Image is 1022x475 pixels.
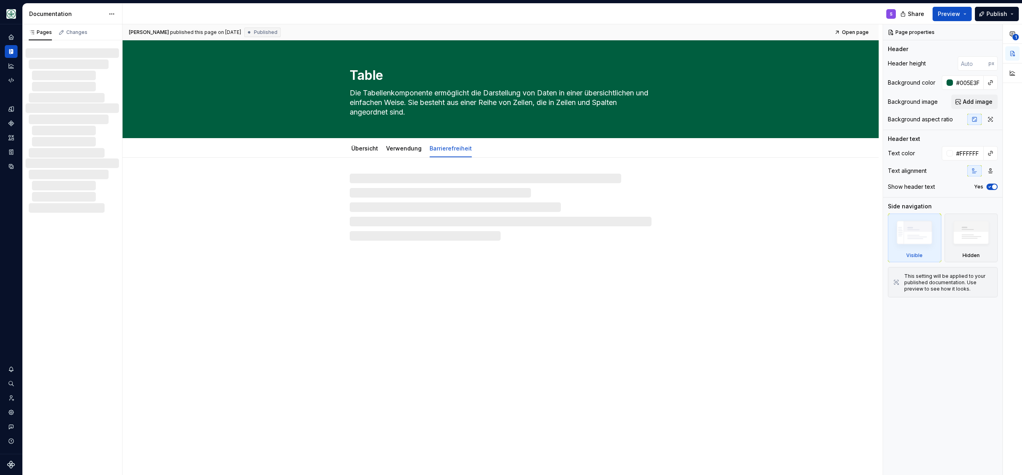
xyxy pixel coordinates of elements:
button: Contact support [5,420,18,433]
div: Barrierefreiheit [426,140,475,156]
div: Übersicht [348,140,381,156]
a: Barrierefreiheit [430,145,472,152]
div: Header text [888,135,920,143]
button: Add image [951,95,998,109]
span: Preview [938,10,960,18]
button: Search ⌘K [5,377,18,390]
span: Open page [842,29,869,36]
div: Background image [888,98,938,106]
a: Invite team [5,392,18,404]
div: Changes [66,29,87,36]
span: [PERSON_NAME] [129,29,169,36]
a: Design tokens [5,103,18,115]
svg: Supernova Logo [7,461,15,469]
span: Add image [963,98,992,106]
a: Data sources [5,160,18,173]
a: Storybook stories [5,146,18,158]
label: Yes [974,184,983,190]
span: Publish [986,10,1007,18]
input: Auto [958,56,988,71]
div: This setting will be applied to your published documentation. Use preview to see how it looks. [904,273,992,292]
span: 1 [1012,34,1019,40]
a: Assets [5,131,18,144]
div: Side navigation [888,202,932,210]
button: Share [896,7,929,21]
div: Hidden [945,214,998,262]
div: Visible [888,214,941,262]
a: Verwendung [386,145,422,152]
div: Verwendung [383,140,425,156]
span: Published [254,29,277,36]
span: Share [908,10,924,18]
div: Documentation [29,10,105,18]
div: Header height [888,59,926,67]
a: Code automation [5,74,18,87]
a: Components [5,117,18,130]
textarea: Die Tabellenkomponente ermöglicht die Darstellung von Daten in einer übersichtlichen und einfache... [348,87,650,119]
div: Pages [29,29,52,36]
button: Publish [975,7,1019,21]
div: Hidden [963,252,980,259]
p: px [988,60,994,67]
div: Background aspect ratio [888,115,953,123]
textarea: Table [348,66,650,85]
button: Preview [933,7,972,21]
a: Analytics [5,59,18,72]
div: Background color [888,79,935,87]
input: Auto [953,146,984,160]
div: Visible [906,252,923,259]
a: Übersicht [351,145,378,152]
div: Show header text [888,183,935,191]
a: Settings [5,406,18,419]
div: published this page on [DATE] [170,29,241,36]
div: Header [888,45,908,53]
input: Auto [953,75,984,90]
button: Notifications [5,363,18,376]
a: Documentation [5,45,18,58]
div: Text color [888,149,915,157]
a: Open page [832,27,872,38]
img: df5db9ef-aba0-4771-bf51-9763b7497661.png [6,9,16,19]
a: Home [5,31,18,44]
div: S [890,11,893,17]
div: Text alignment [888,167,927,175]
